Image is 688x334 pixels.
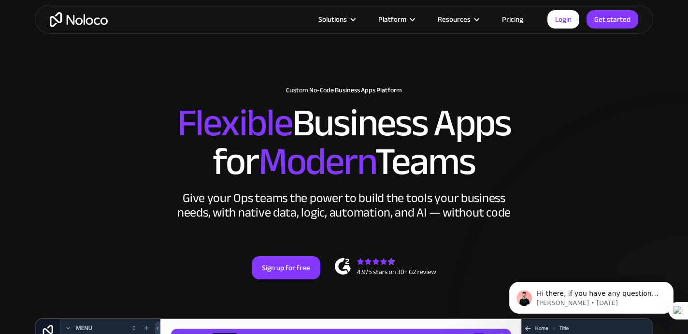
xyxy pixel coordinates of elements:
div: Solutions [318,13,347,26]
h1: Custom No-Code Business Apps Platform [44,87,644,94]
a: Pricing [490,13,535,26]
div: Platform [378,13,406,26]
a: Login [547,10,579,29]
h2: Business Apps for Teams [44,104,644,181]
div: Give your Ops teams the power to build the tools your business needs, with native data, logic, au... [175,191,513,220]
span: Modern [258,126,375,198]
div: Resources [426,13,490,26]
iframe: Intercom notifications message [495,261,688,329]
span: Flexible [177,87,292,159]
a: Sign up for free [252,256,320,279]
a: home [50,12,108,27]
div: Solutions [306,13,366,26]
div: Platform [366,13,426,26]
a: Get started [587,10,638,29]
div: Resources [438,13,471,26]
